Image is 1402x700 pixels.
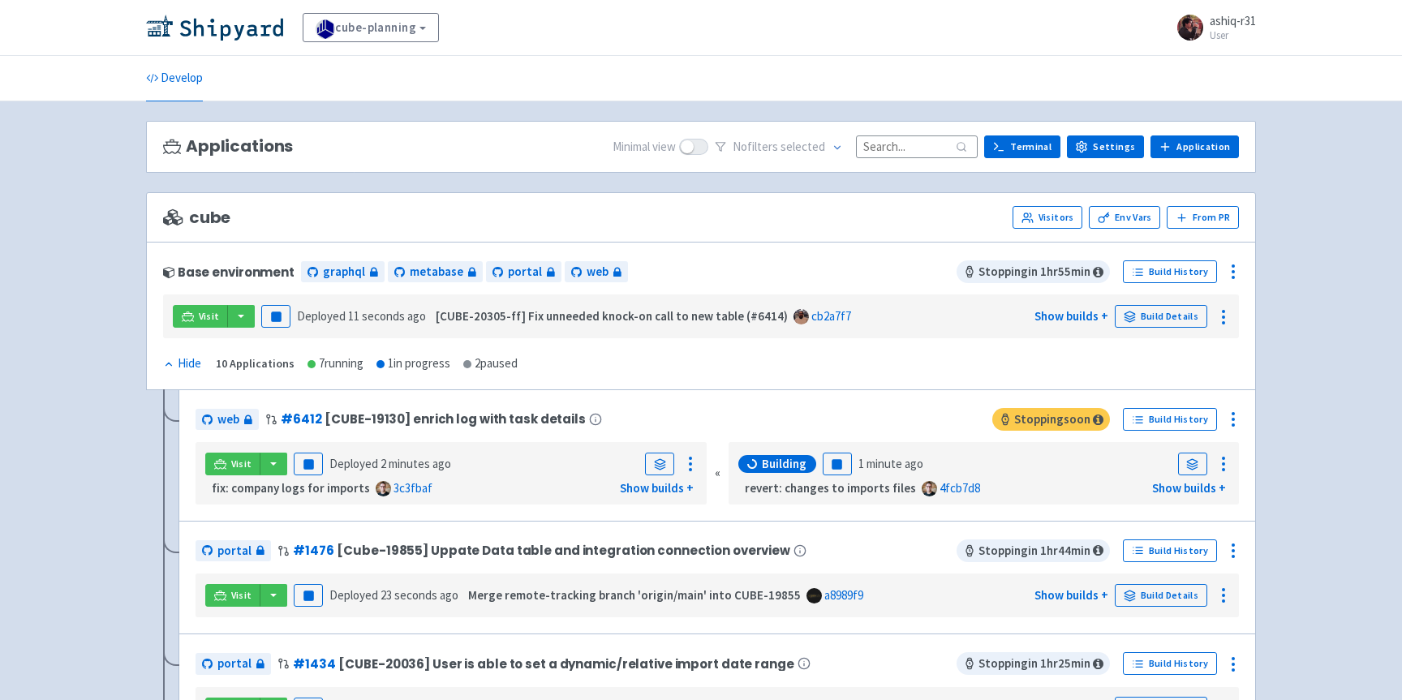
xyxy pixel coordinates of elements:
h3: Applications [163,137,293,156]
a: #6412 [281,410,321,427]
span: Stopping in 1 hr 55 min [957,260,1110,283]
button: Pause [294,453,323,475]
span: Deployed [329,456,451,471]
span: ashiq-r31 [1210,13,1256,28]
button: Pause [294,584,323,607]
a: portal [196,653,271,675]
div: 10 Applications [216,354,295,373]
span: portal [217,542,252,560]
div: Hide [163,354,201,373]
button: Pause [823,453,852,475]
div: 7 running [307,354,363,373]
span: selected [781,139,825,154]
strong: Merge remote-tracking branch 'origin/main' into CUBE-19855 [468,587,801,603]
time: 1 minute ago [858,456,923,471]
a: portal [196,540,271,562]
a: Build History [1123,652,1217,675]
time: 23 seconds ago [381,587,458,603]
div: « [715,442,720,505]
span: portal [508,263,542,281]
span: Visit [231,457,252,470]
a: Show builds + [1034,308,1108,324]
span: [CUBE-20036] User is able to set a dynamic/relative import date range [338,657,793,671]
a: ashiq-r31 User [1168,15,1256,41]
span: [Cube-19855] Uppate Data table and integration connection overview [337,543,790,557]
a: Env Vars [1089,206,1160,229]
a: Build History [1123,539,1217,562]
a: Show builds + [1152,480,1226,496]
strong: [CUBE-20305-ff] Fix unneeded knock-on call to new table (#6414) [436,308,788,324]
button: Pause [261,305,290,328]
span: portal [217,655,252,673]
span: Deployed [329,587,458,603]
a: cube-planning [303,13,439,42]
a: Settings [1067,135,1144,158]
span: Visit [231,589,252,602]
a: Build Details [1115,584,1207,607]
span: Deployed [297,308,426,324]
strong: fix: company logs for imports [212,480,370,496]
small: User [1210,30,1256,41]
a: Show builds + [620,480,694,496]
a: Build Details [1115,305,1207,328]
div: 2 paused [463,354,518,373]
span: Minimal view [613,138,676,157]
span: graphql [323,263,365,281]
button: Hide [163,354,203,373]
span: cube [163,208,230,227]
span: web [587,263,609,281]
a: #1476 [293,542,333,559]
strong: revert: changes to imports files [745,480,916,496]
a: metabase [388,261,483,283]
a: 4fcb7d8 [940,480,980,496]
img: Shipyard logo [146,15,283,41]
a: graphql [301,261,385,283]
a: Visit [173,305,228,328]
span: web [217,410,239,429]
a: Visit [205,453,260,475]
a: #1434 [293,655,335,672]
a: web [565,261,628,283]
span: Stopping soon [992,408,1110,431]
a: Visitors [1013,206,1082,229]
div: Base environment [163,265,295,279]
time: 2 minutes ago [381,456,451,471]
span: [CUBE-19130] enrich log with task details [325,412,585,426]
div: 1 in progress [376,354,450,373]
span: metabase [410,263,463,281]
a: Show builds + [1034,587,1108,603]
a: portal [486,261,561,283]
a: a8989f9 [824,587,863,603]
a: Build History [1123,260,1217,283]
span: Building [762,456,806,472]
span: Stopping in 1 hr 25 min [957,652,1110,675]
a: Terminal [984,135,1060,158]
input: Search... [856,135,978,157]
button: From PR [1167,206,1239,229]
a: cb2a7f7 [811,308,851,324]
a: Visit [205,584,260,607]
a: Build History [1123,408,1217,431]
span: Visit [199,310,220,323]
time: 11 seconds ago [348,308,426,324]
span: No filter s [733,138,825,157]
span: Stopping in 1 hr 44 min [957,539,1110,562]
a: Application [1150,135,1239,158]
a: web [196,409,259,431]
a: Develop [146,56,203,101]
a: 3c3fbaf [394,480,432,496]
